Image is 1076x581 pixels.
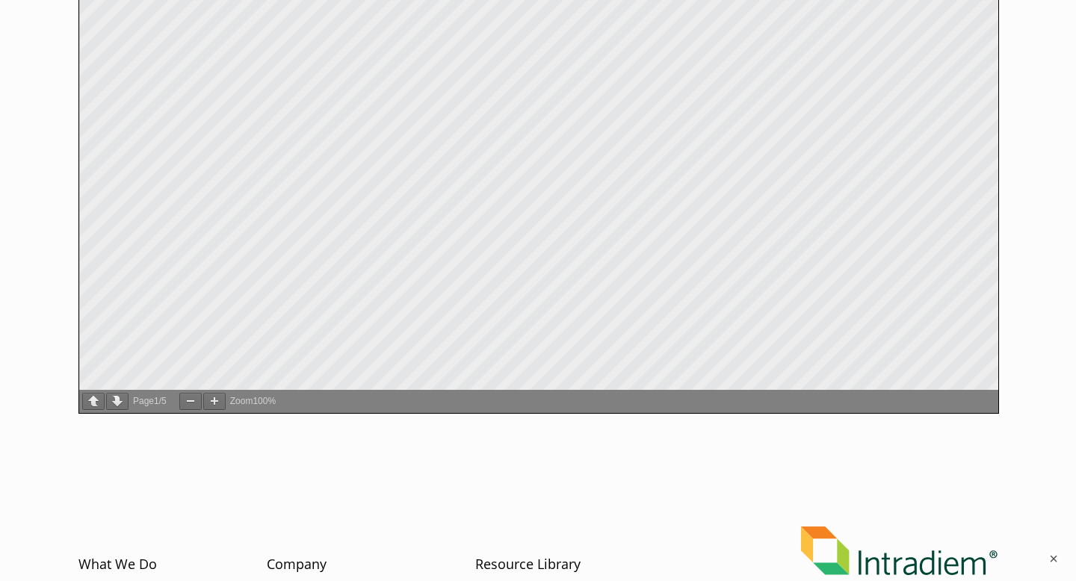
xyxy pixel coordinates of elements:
button: Zoom Out [179,393,202,410]
span: 100% [253,396,276,406]
img: Intradiem [801,526,998,575]
div: Page / [132,394,168,408]
span: 1 [154,396,159,406]
button: Previous page [82,393,105,410]
div: Zoom [229,394,277,408]
button: Zoom In [203,393,226,410]
span: 5 [161,396,167,406]
button: × [1046,551,1061,566]
button: Next page [106,393,129,410]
